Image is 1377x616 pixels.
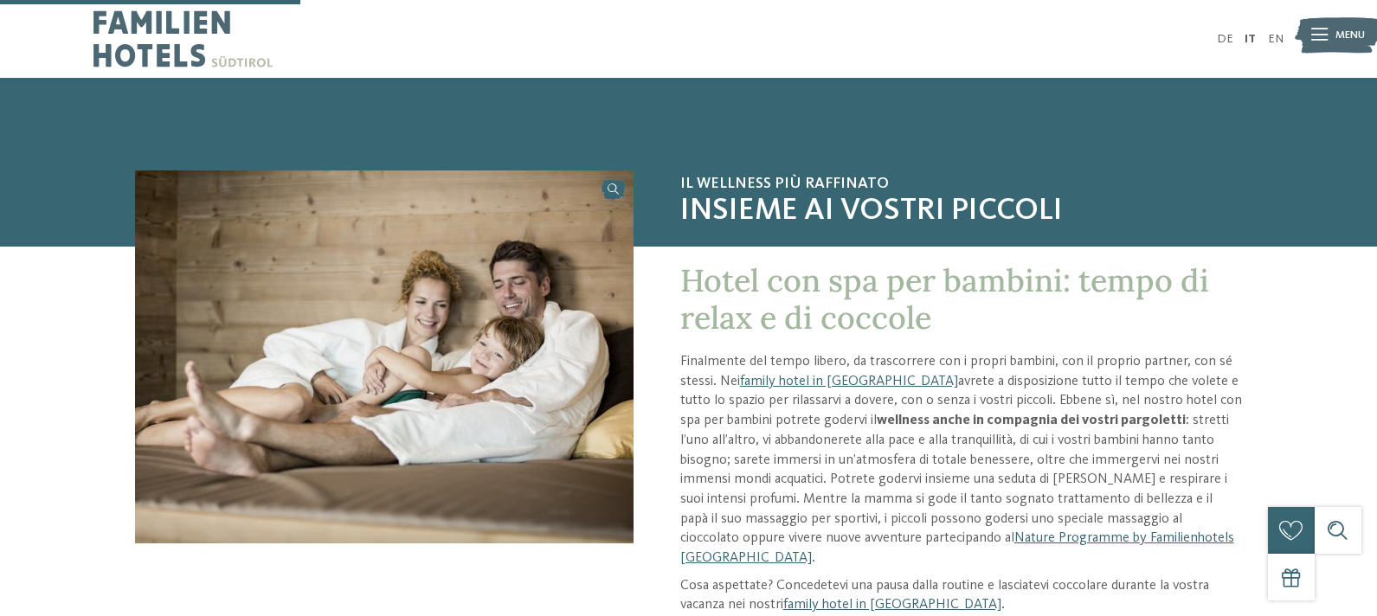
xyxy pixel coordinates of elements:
[877,414,1186,427] strong: wellness anche in compagnia dei vostri pargoletti
[1335,28,1365,43] span: Menu
[680,260,1209,337] span: Hotel con spa per bambini: tempo di relax e di coccole
[680,175,1242,194] span: Il wellness più raffinato
[680,352,1242,568] p: Finalmente del tempo libero, da trascorrere con i propri bambini, con il proprio partner, con sé ...
[135,170,634,543] img: Hotel con spa per bambini: è tempo di coccole!
[783,598,1001,612] a: family hotel in [GEOGRAPHIC_DATA]
[680,576,1242,615] p: Cosa aspettate? Concedetevi una pausa dalla routine e lasciatevi coccolare durante la vostra vaca...
[1268,33,1284,45] a: EN
[740,375,958,388] a: family hotel in [GEOGRAPHIC_DATA]
[1245,33,1256,45] a: IT
[1217,33,1233,45] a: DE
[680,193,1242,230] span: insieme ai vostri piccoli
